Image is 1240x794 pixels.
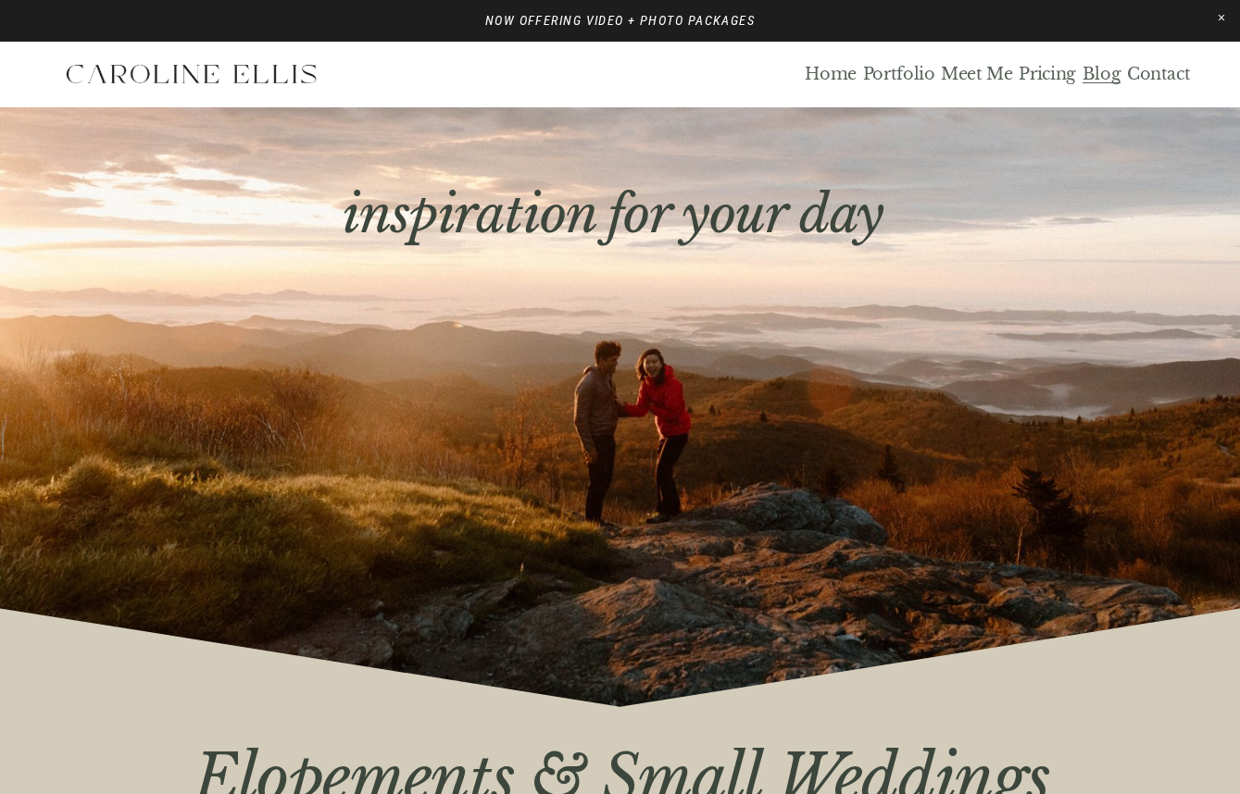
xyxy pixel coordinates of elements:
em: inspiration for your day [343,182,883,246]
a: Blog [1083,64,1121,85]
a: Meet Me [941,64,1013,85]
a: Portfolio [863,64,935,85]
img: Western North Carolina Elopement Photographer [50,51,332,97]
a: Pricing [1019,64,1076,85]
a: Home [805,64,857,85]
a: Contact [1127,64,1191,85]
